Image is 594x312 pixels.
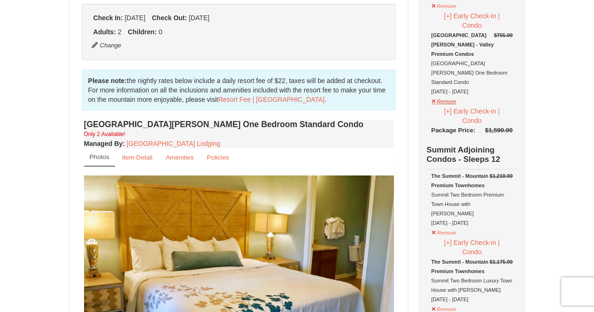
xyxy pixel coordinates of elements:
strong: Check In: [93,14,123,22]
del: $1,210.00 [490,173,513,179]
strong: Children: [128,28,156,36]
strong: The Summit - Mountain Premium Townhomes [431,259,488,274]
span: [DATE] [124,14,145,22]
a: Photos [84,148,115,167]
strong: Please note: [88,77,127,84]
small: Only 2 Available! [84,131,125,137]
small: Photos [90,153,109,160]
div: the nightly rates below include a daily resort fee of $22, taxes will be added at checkout. For m... [82,69,396,111]
a: [GEOGRAPHIC_DATA] Lodging [127,140,220,147]
div: Summit Two Bedroom Premium Town House with [PERSON_NAME] [DATE] - [DATE] [431,171,512,228]
del: $1,590.00 [485,127,513,134]
button: [+] Early Check-in | Condo [431,106,512,126]
button: Change [91,40,122,51]
button: [+] Early Check-in | Condo [431,11,512,30]
small: Item Detail [122,154,153,161]
del: $755.00 [494,32,513,38]
div: [GEOGRAPHIC_DATA][PERSON_NAME] One Bedroom Standard Condo [DATE] - [DATE] [431,30,512,96]
button: Remove [431,94,456,106]
span: [DATE] [189,14,209,22]
div: Summit Two Bedroom Luxury Town House with [PERSON_NAME] [DATE] - [DATE] [431,257,512,304]
del: $1,175.00 [490,259,513,265]
a: Amenities [160,148,200,167]
span: Managed By [84,140,123,147]
small: Amenities [166,154,194,161]
span: Package Price: [431,127,475,134]
strong: Adults: [93,28,116,36]
button: Remove [431,226,456,237]
strong: Check Out: [152,14,187,22]
small: Policies [207,154,229,161]
span: 2 [118,28,122,36]
h4: [GEOGRAPHIC_DATA][PERSON_NAME] One Bedroom Standard Condo [84,120,394,129]
a: Item Detail [116,148,159,167]
span: 0 [159,28,162,36]
a: Policies [201,148,235,167]
button: [+] Early Check-in | Condo [431,237,512,257]
strong: [GEOGRAPHIC_DATA][PERSON_NAME] - Valley Premium Condos [431,32,494,57]
strong: : [84,140,125,147]
a: Resort Fee | [GEOGRAPHIC_DATA] [218,96,324,103]
strong: Summit Adjoining Condos - Sleeps 12 [426,145,500,164]
strong: The Summit - Mountain Premium Townhomes [431,173,488,188]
